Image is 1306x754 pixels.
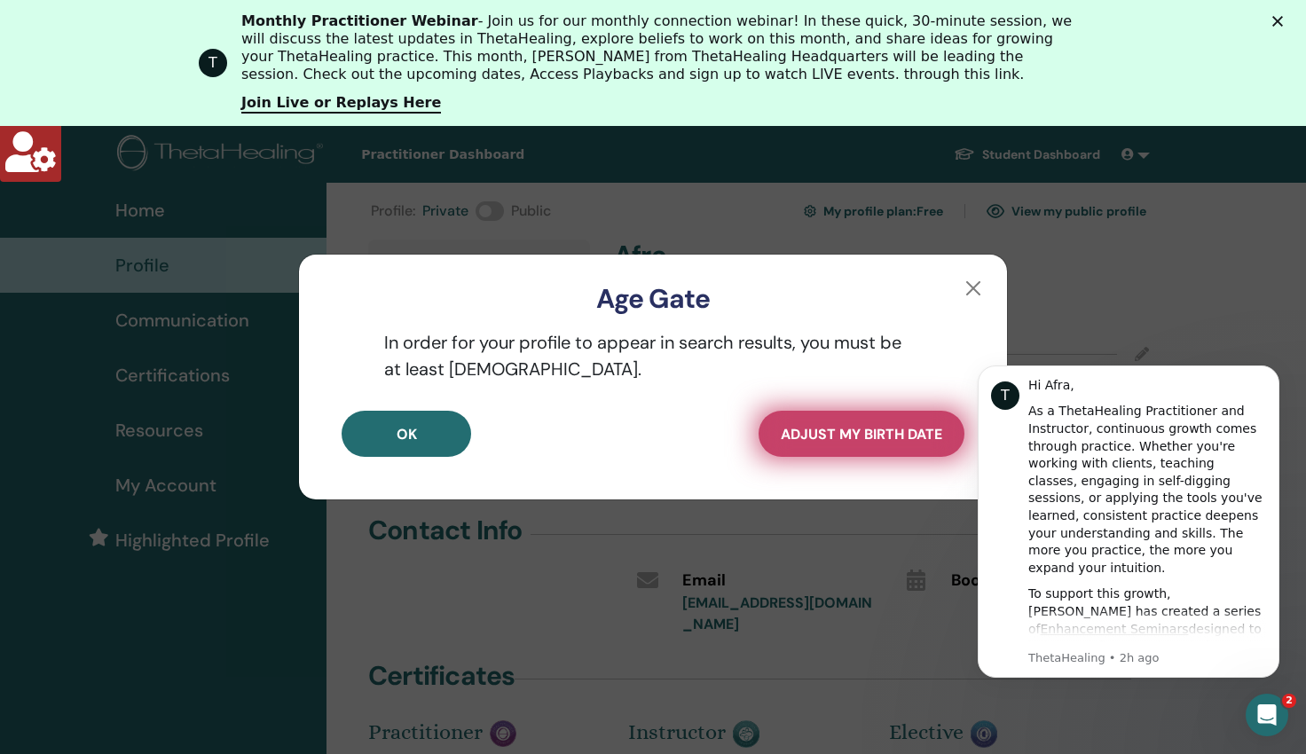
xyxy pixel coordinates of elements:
b: Monthly Practitioner Webinar [241,12,478,29]
a: Join Live or Replays Here [241,94,441,114]
button: OK [342,411,471,457]
div: To support this growth, [PERSON_NAME] has created a series of designed to help you refine your kn... [77,247,315,438]
button: Adjust my Birth Date [759,411,964,457]
iframe: Intercom notifications message [951,339,1306,706]
a: Enhancement Seminars [90,283,238,297]
span: Adjust my Birth Date [781,425,942,444]
span: 2 [1282,694,1296,708]
h3: Age Gate [327,283,979,315]
span: OK [397,425,417,444]
div: Close [1272,16,1290,27]
div: Profile image for ThetaHealing [199,49,227,77]
div: - Join us for our monthly connection webinar! In these quick, 30-minute session, we will discuss ... [241,12,1079,83]
iframe: Intercom live chat [1246,694,1288,736]
p: Message from ThetaHealing, sent 2h ago [77,311,315,327]
p: In order for your profile to appear in search results, you must be at least [DEMOGRAPHIC_DATA]. [342,329,964,382]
